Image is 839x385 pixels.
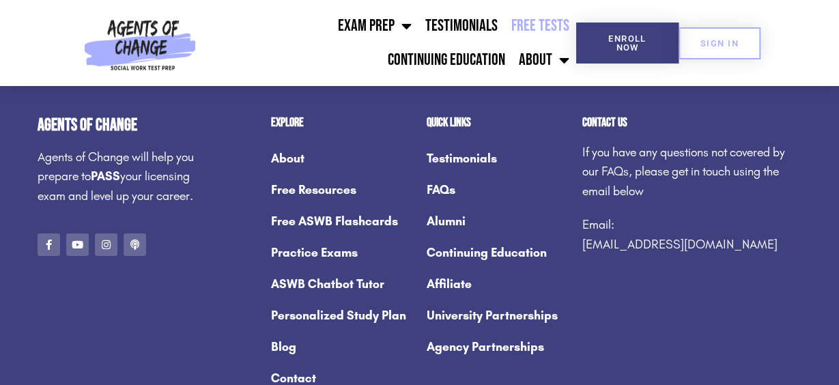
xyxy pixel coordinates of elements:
h2: Contact us [582,117,802,129]
nav: Menu [427,143,569,362]
a: Testimonials [418,9,504,43]
a: Exam Prep [331,9,418,43]
a: Alumni [427,205,569,237]
h2: Explore [271,117,413,129]
a: University Partnerships [427,300,569,331]
a: FAQs [427,174,569,205]
a: Continuing Education [427,237,569,268]
a: Enroll Now [576,23,679,63]
a: About [271,143,413,174]
a: Agency Partnerships [427,331,569,362]
p: Email: [582,215,802,255]
a: Personalized Study Plan [271,300,413,331]
h2: Quick Links [427,117,569,129]
a: Testimonials [427,143,569,174]
span: If you have any questions not covered by our FAQs, please get in touch using the email below [582,145,785,199]
a: [EMAIL_ADDRESS][DOMAIN_NAME] [582,237,778,252]
a: ASWB Chatbot Tutor [271,268,413,300]
a: Continuing Education [381,43,512,77]
a: Practice Exams [271,237,413,268]
a: Free Resources [271,174,413,205]
a: Affiliate [427,268,569,300]
a: Free ASWB Flashcards [271,205,413,237]
strong: PASS [91,169,120,184]
nav: Menu [201,9,576,77]
span: SIGN IN [700,39,739,48]
h4: Agents of Change [38,117,203,134]
p: Agents of Change will help you prepare to your licensing exam and level up your career. [38,147,203,206]
a: SIGN IN [679,27,760,59]
a: About [512,43,576,77]
span: Enroll Now [598,34,657,52]
a: Blog [271,331,413,362]
a: Free Tests [504,9,576,43]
